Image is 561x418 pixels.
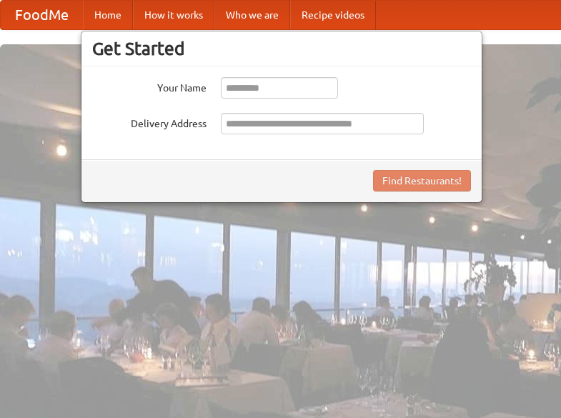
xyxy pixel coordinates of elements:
[214,1,290,29] a: Who we are
[133,1,214,29] a: How it works
[373,170,471,191] button: Find Restaurants!
[92,113,207,131] label: Delivery Address
[92,77,207,95] label: Your Name
[290,1,376,29] a: Recipe videos
[83,1,133,29] a: Home
[1,1,83,29] a: FoodMe
[92,38,471,59] h3: Get Started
